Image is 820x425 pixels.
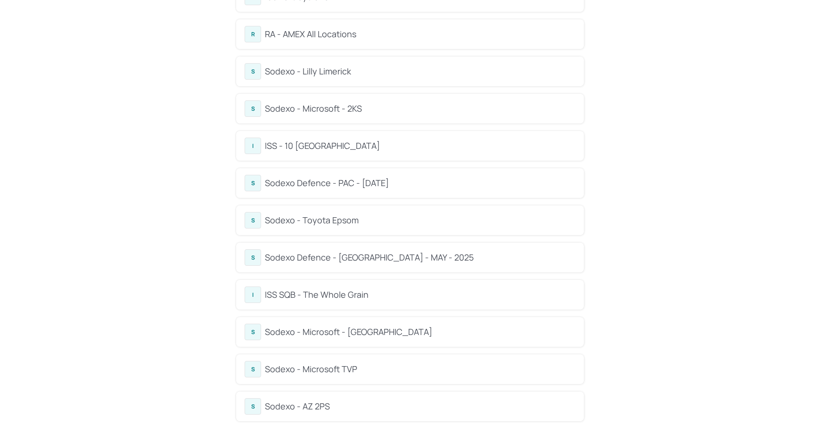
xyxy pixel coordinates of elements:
[245,212,261,229] div: S
[245,286,261,303] div: I
[265,251,575,264] div: Sodexo Defence - [GEOGRAPHIC_DATA] - MAY - 2025
[265,363,575,376] div: Sodexo - Microsoft TVP
[265,65,575,78] div: Sodexo - Lilly Limerick
[245,175,261,191] div: S
[245,249,261,266] div: S
[245,398,261,415] div: S
[265,102,575,115] div: Sodexo - Microsoft - 2KS
[265,177,575,189] div: Sodexo Defence - PAC - [DATE]
[245,26,261,42] div: R
[245,100,261,117] div: S
[265,326,575,338] div: Sodexo - Microsoft - [GEOGRAPHIC_DATA]
[245,324,261,340] div: S
[265,400,575,413] div: Sodexo - AZ 2PS
[245,138,261,154] div: I
[265,288,575,301] div: ISS SQB - The Whole Grain
[245,63,261,80] div: S
[265,214,575,227] div: Sodexo - Toyota Epsom
[245,361,261,377] div: S
[265,28,575,41] div: RA - AMEX All Locations
[265,139,575,152] div: ISS - 10 [GEOGRAPHIC_DATA]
